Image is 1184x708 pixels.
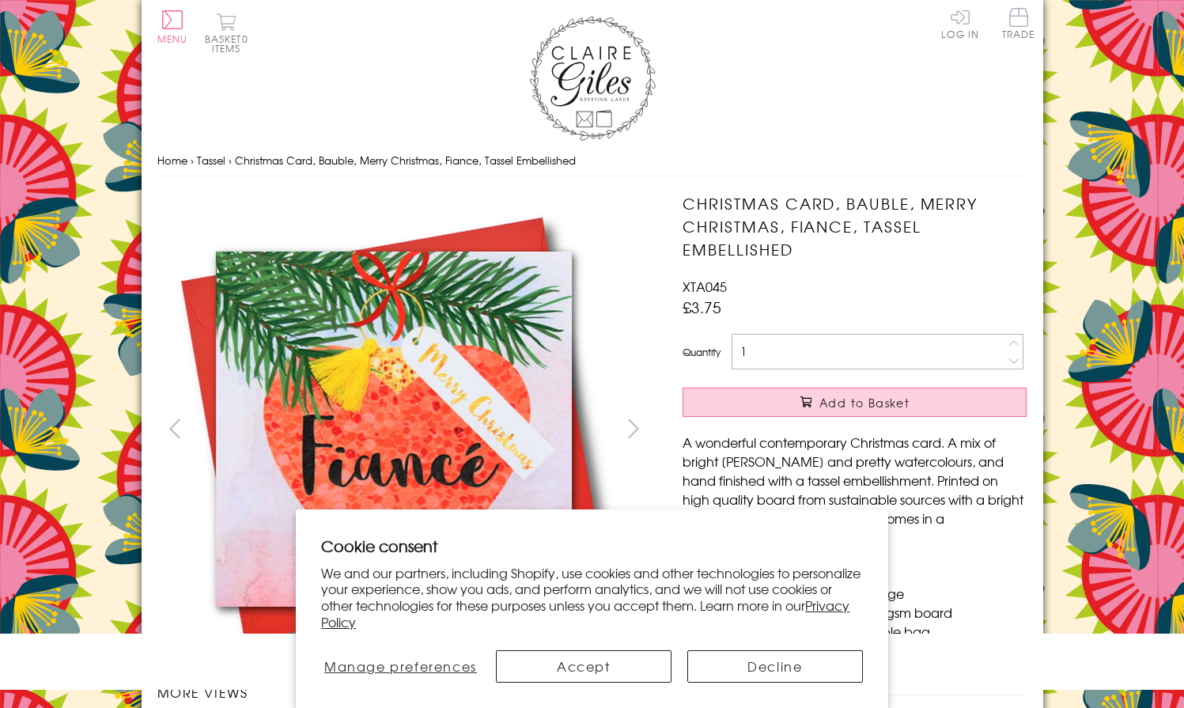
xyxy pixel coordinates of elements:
[683,433,1027,547] p: A wonderful contemporary Christmas card. A mix of bright [PERSON_NAME] and pretty watercolours, a...
[157,10,188,44] button: Menu
[157,145,1027,177] nav: breadcrumbs
[157,153,187,168] a: Home
[615,411,651,446] button: next
[157,411,193,446] button: prev
[321,596,849,631] a: Privacy Policy
[683,277,727,296] span: XTA045
[157,683,652,702] h3: More views
[683,388,1027,417] button: Add to Basket
[324,657,477,676] span: Manage preferences
[235,153,576,168] span: Christmas Card, Bauble, Merry Christmas, Fiance, Tassel Embellished
[1002,8,1035,39] span: Trade
[683,192,1027,260] h1: Christmas Card, Bauble, Merry Christmas, Fiance, Tassel Embellished
[687,650,863,683] button: Decline
[212,32,248,55] span: 0 items
[191,153,194,168] span: ›
[197,153,225,168] a: Tassel
[229,153,232,168] span: ›
[321,565,863,630] p: We and our partners, including Shopify, use cookies and other technologies to personalize your ex...
[683,345,721,359] label: Quantity
[157,32,188,46] span: Menu
[321,650,479,683] button: Manage preferences
[205,13,248,53] button: Basket0 items
[651,192,1125,667] img: Christmas Card, Bauble, Merry Christmas, Fiance, Tassel Embellished
[321,535,863,557] h2: Cookie consent
[941,8,979,39] a: Log In
[1002,8,1035,42] a: Trade
[683,296,721,318] span: £3.75
[819,395,910,411] span: Add to Basket
[157,192,631,666] img: Christmas Card, Bauble, Merry Christmas, Fiance, Tassel Embellished
[496,650,671,683] button: Accept
[529,16,656,141] img: Claire Giles Greetings Cards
